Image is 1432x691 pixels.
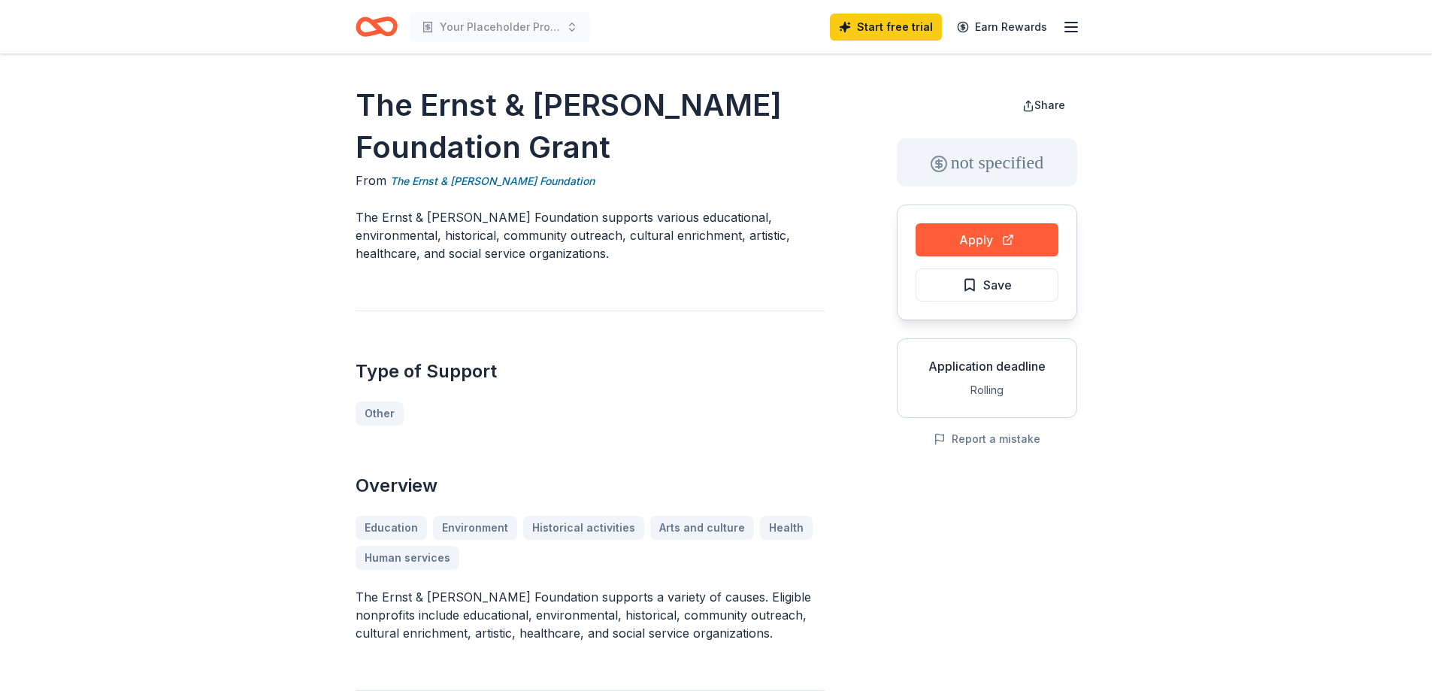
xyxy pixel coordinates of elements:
[983,275,1012,295] span: Save
[356,9,398,44] a: Home
[440,18,560,36] span: Your Placeholder Project
[916,268,1058,302] button: Save
[1034,98,1065,111] span: Share
[910,381,1064,399] div: Rolling
[910,357,1064,375] div: Application deadline
[356,84,825,168] h1: The Ernst & [PERSON_NAME] Foundation Grant
[934,430,1040,448] button: Report a mistake
[356,359,825,383] h2: Type of Support
[390,172,595,190] a: The Ernst & [PERSON_NAME] Foundation
[897,138,1077,186] div: not specified
[356,588,825,642] p: The Ernst & [PERSON_NAME] Foundation supports a variety of causes. Eligible nonprofits include ed...
[948,14,1056,41] a: Earn Rewards
[1010,90,1077,120] button: Share
[410,12,590,42] button: Your Placeholder Project
[356,208,825,262] p: The Ernst & [PERSON_NAME] Foundation supports various educational, environmental, historical, com...
[916,223,1058,256] button: Apply
[356,402,404,426] a: Other
[356,171,825,190] div: From
[830,14,942,41] a: Start free trial
[356,474,825,498] h2: Overview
